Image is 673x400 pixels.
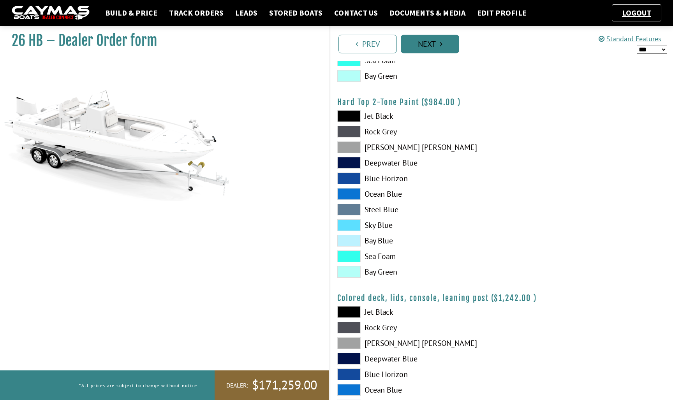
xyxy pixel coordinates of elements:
[338,35,397,53] a: Prev
[226,381,248,389] span: Dealer:
[12,32,309,49] h1: 26 HB – Dealer Order form
[337,353,493,365] label: Deepwater Blue
[337,126,493,137] label: Rock Grey
[337,219,493,231] label: Sky Blue
[401,35,459,53] a: Next
[231,8,261,18] a: Leads
[337,293,665,303] h4: Colored deck, lids, console, leaning post ( )
[330,8,382,18] a: Contact Us
[337,157,493,169] label: Deepwater Blue
[215,370,329,400] a: Dealer:$171,259.00
[337,188,493,200] label: Ocean Blue
[12,6,90,20] img: caymas-dealer-connect-2ed40d3bc7270c1d8d7ffb4b79bf05adc795679939227970def78ec6f6c03838.gif
[337,204,493,215] label: Steel Blue
[599,34,661,43] a: Standard Features
[337,368,493,380] label: Blue Horizon
[337,322,493,333] label: Rock Grey
[336,33,673,53] ul: Pagination
[494,293,531,303] span: $1,242.00
[473,8,530,18] a: Edit Profile
[337,141,493,153] label: [PERSON_NAME] [PERSON_NAME]
[386,8,469,18] a: Documents & Media
[101,8,161,18] a: Build & Price
[252,377,317,393] span: $171,259.00
[337,235,493,247] label: Bay Blue
[165,8,227,18] a: Track Orders
[337,70,493,82] label: Bay Green
[337,384,493,396] label: Ocean Blue
[337,173,493,184] label: Blue Horizon
[424,97,455,107] span: $984.00
[337,97,665,107] h4: Hard Top 2-Tone Paint ( )
[618,8,655,18] a: Logout
[337,250,493,262] label: Sea Foam
[337,110,493,122] label: Jet Black
[337,266,493,278] label: Bay Green
[337,306,493,318] label: Jet Black
[337,337,493,349] label: [PERSON_NAME] [PERSON_NAME]
[265,8,326,18] a: Stored Boats
[79,379,197,392] p: *All prices are subject to change without notice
